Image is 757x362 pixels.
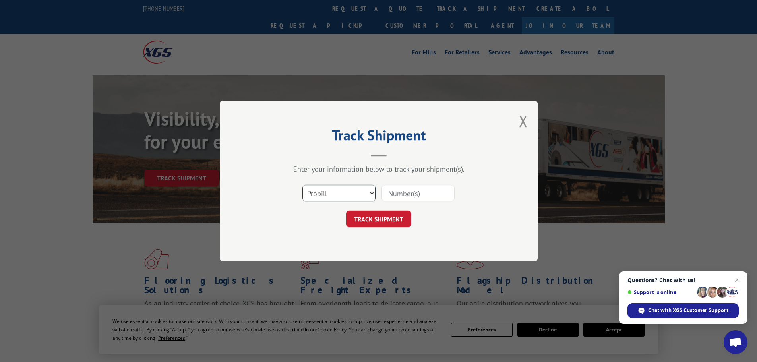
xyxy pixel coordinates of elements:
[627,289,694,295] span: Support is online
[259,165,498,174] div: Enter your information below to track your shipment(s).
[648,307,728,314] span: Chat with XGS Customer Support
[724,330,747,354] div: Open chat
[627,303,739,318] div: Chat with XGS Customer Support
[519,110,528,132] button: Close modal
[732,275,742,285] span: Close chat
[346,211,411,227] button: TRACK SHIPMENT
[627,277,739,283] span: Questions? Chat with us!
[381,185,455,201] input: Number(s)
[259,130,498,145] h2: Track Shipment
